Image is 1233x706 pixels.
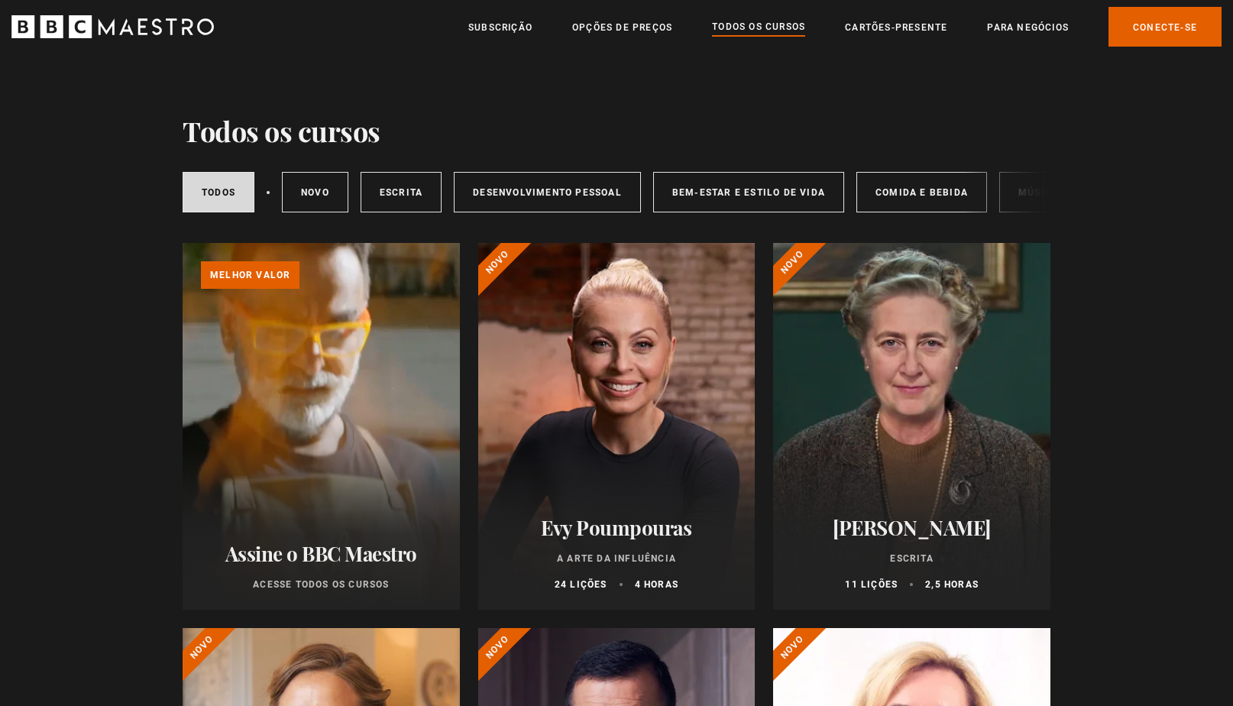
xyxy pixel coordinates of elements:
[1108,7,1222,46] a: Conecte-se
[773,243,1050,610] a: [PERSON_NAME] Escrita 11 lições 2,5 horas Novo
[635,579,678,590] font: 4 horas
[712,21,805,32] font: Todos os cursos
[1133,22,1197,33] font: Conecte-se
[183,112,380,149] font: Todos os cursos
[210,270,290,280] font: Melhor valor
[454,172,641,212] a: Desenvolvimento Pessoal
[282,172,348,212] a: Novo
[301,187,329,198] font: Novo
[856,172,987,212] a: Comida e bebida
[845,20,947,35] a: Cartões-presente
[468,7,1222,46] nav: Primário
[925,579,979,590] font: 2,5 horas
[833,514,991,541] font: [PERSON_NAME]
[202,187,235,198] font: Todos
[478,243,756,610] a: Evy Poumpouras A Arte da Influência 24 lições 4 horas Novo
[875,187,968,198] font: Comida e bebida
[987,22,1069,33] font: Para negócios
[361,172,442,212] a: Escrita
[541,514,691,541] font: Evy Poumpouras
[845,579,898,590] font: 11 lições
[380,187,422,198] font: Escrita
[572,22,672,33] font: Opções de preços
[183,172,254,212] a: Todos
[672,187,825,198] font: Bem-estar e estilo de vida
[890,553,933,564] font: Escrita
[555,579,607,590] font: 24 lições
[712,19,805,36] a: Todos os cursos
[11,15,214,38] svg: Maestro da BBC
[845,22,947,33] font: Cartões-presente
[468,22,532,33] font: Subscrição
[557,553,676,564] font: A Arte da Influência
[572,20,672,35] a: Opções de preços
[987,20,1069,35] a: Para negócios
[468,20,532,35] a: Subscrição
[653,172,844,212] a: Bem-estar e estilo de vida
[473,187,622,198] font: Desenvolvimento Pessoal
